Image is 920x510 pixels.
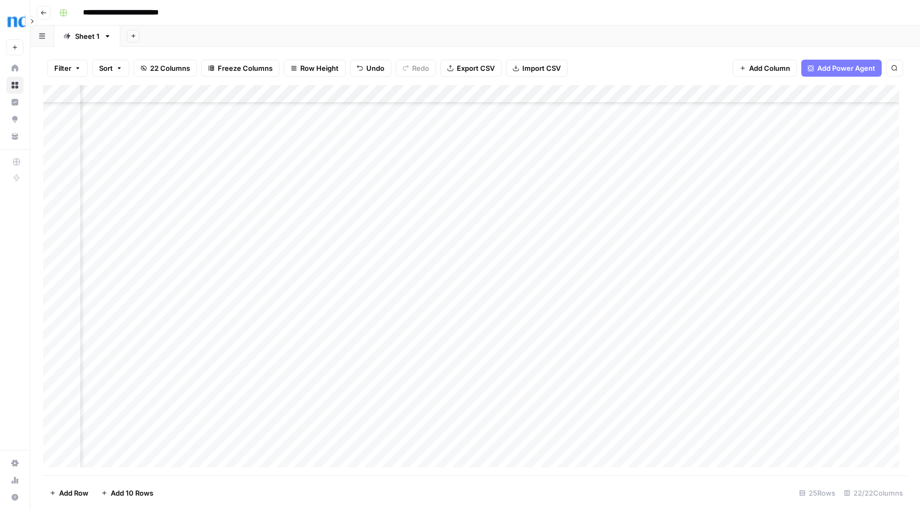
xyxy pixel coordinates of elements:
[440,60,502,77] button: Export CSV
[733,60,797,77] button: Add Column
[59,488,88,498] span: Add Row
[201,60,280,77] button: Freeze Columns
[412,63,429,73] span: Redo
[6,60,23,77] a: Home
[92,60,129,77] button: Sort
[54,26,120,47] a: Sheet 1
[150,63,190,73] span: 22 Columns
[218,63,273,73] span: Freeze Columns
[300,63,339,73] span: Row Height
[6,111,23,128] a: Opportunities
[6,12,26,31] img: Opendoor Logo
[817,63,875,73] span: Add Power Agent
[795,484,840,501] div: 25 Rows
[75,31,100,42] div: Sheet 1
[457,63,495,73] span: Export CSV
[801,60,882,77] button: Add Power Agent
[99,63,113,73] span: Sort
[6,455,23,472] a: Settings
[366,63,384,73] span: Undo
[43,484,95,501] button: Add Row
[6,489,23,506] button: Help + Support
[111,488,153,498] span: Add 10 Rows
[95,484,160,501] button: Add 10 Rows
[6,94,23,111] a: Insights
[840,484,907,501] div: 22/22 Columns
[350,60,391,77] button: Undo
[6,77,23,94] a: Browse
[6,9,23,35] button: Workspace: Opendoor
[6,128,23,145] a: Your Data
[506,60,568,77] button: Import CSV
[54,63,71,73] span: Filter
[284,60,346,77] button: Row Height
[6,472,23,489] a: Usage
[749,63,790,73] span: Add Column
[47,60,88,77] button: Filter
[134,60,197,77] button: 22 Columns
[522,63,561,73] span: Import CSV
[396,60,436,77] button: Redo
